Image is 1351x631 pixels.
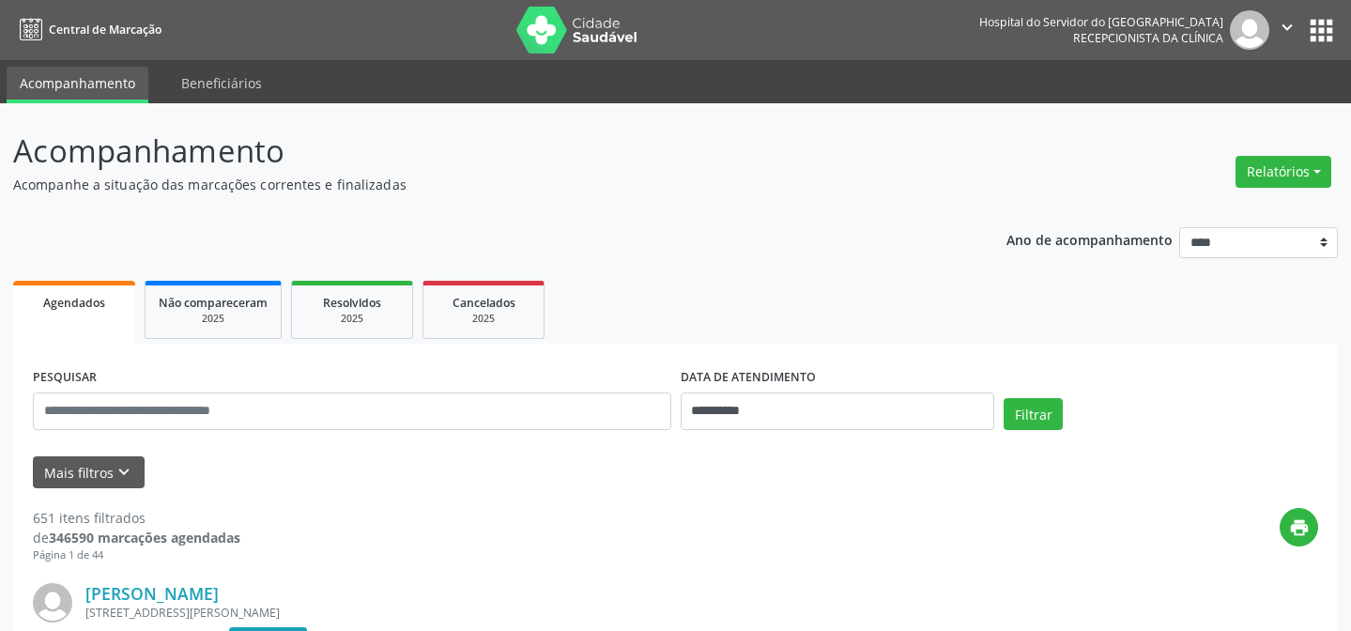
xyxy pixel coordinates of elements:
[1073,30,1223,46] span: Recepcionista da clínica
[437,312,530,326] div: 2025
[979,14,1223,30] div: Hospital do Servidor do [GEOGRAPHIC_DATA]
[33,363,97,392] label: PESQUISAR
[1230,10,1269,50] img: img
[305,312,399,326] div: 2025
[1004,398,1063,430] button: Filtrar
[1305,14,1338,47] button: apps
[159,312,268,326] div: 2025
[33,528,240,547] div: de
[49,529,240,546] strong: 346590 marcações agendadas
[453,295,515,311] span: Cancelados
[13,128,941,175] p: Acompanhamento
[681,363,816,392] label: DATA DE ATENDIMENTO
[1280,508,1318,546] button: print
[85,605,1036,621] div: [STREET_ADDRESS][PERSON_NAME]
[7,67,148,103] a: Acompanhamento
[13,175,941,194] p: Acompanhe a situação das marcações correntes e finalizadas
[13,14,161,45] a: Central de Marcação
[1269,10,1305,50] button: 
[1277,17,1297,38] i: 
[85,583,219,604] a: [PERSON_NAME]
[159,295,268,311] span: Não compareceram
[168,67,275,100] a: Beneficiários
[1006,227,1173,251] p: Ano de acompanhamento
[33,508,240,528] div: 651 itens filtrados
[33,456,145,489] button: Mais filtroskeyboard_arrow_down
[323,295,381,311] span: Resolvidos
[43,295,105,311] span: Agendados
[1236,156,1331,188] button: Relatórios
[33,547,240,563] div: Página 1 de 44
[49,22,161,38] span: Central de Marcação
[1289,517,1310,538] i: print
[33,583,72,623] img: img
[114,462,134,483] i: keyboard_arrow_down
